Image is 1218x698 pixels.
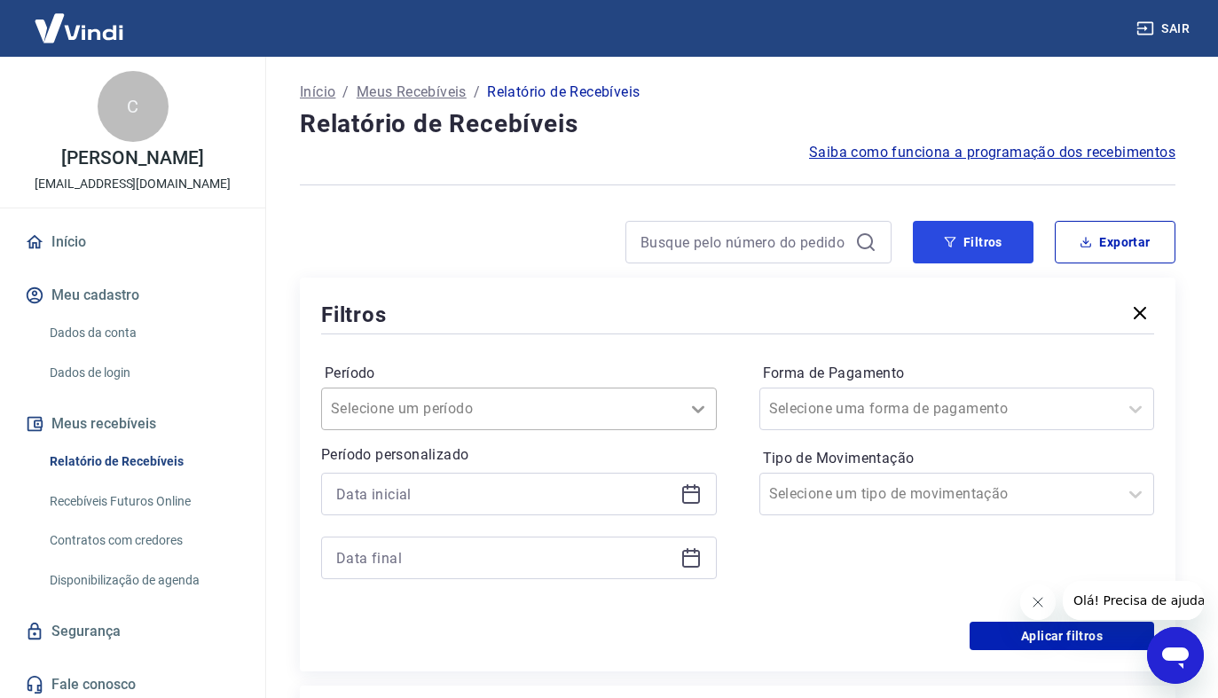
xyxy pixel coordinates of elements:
img: Vindi [21,1,137,55]
a: Relatório de Recebíveis [43,443,244,480]
label: Tipo de Movimentação [763,448,1151,469]
a: Recebíveis Futuros Online [43,483,244,520]
button: Meus recebíveis [21,404,244,443]
a: Contratos com credores [43,522,244,559]
input: Busque pelo número do pedido [640,229,848,255]
p: / [342,82,349,103]
a: Saiba como funciona a programação dos recebimentos [809,142,1175,163]
h4: Relatório de Recebíveis [300,106,1175,142]
iframe: Fechar mensagem [1020,584,1056,620]
a: Segurança [21,612,244,651]
input: Data inicial [336,481,673,507]
a: Disponibilização de agenda [43,562,244,599]
iframe: Mensagem da empresa [1063,581,1204,620]
p: Relatório de Recebíveis [487,82,640,103]
p: [EMAIL_ADDRESS][DOMAIN_NAME] [35,175,231,193]
label: Forma de Pagamento [763,363,1151,384]
p: / [474,82,480,103]
a: Início [300,82,335,103]
span: Olá! Precisa de ajuda? [11,12,149,27]
a: Início [21,223,244,262]
a: Dados da conta [43,315,244,351]
button: Filtros [913,221,1033,263]
p: [PERSON_NAME] [61,149,203,168]
div: C [98,71,169,142]
p: Período personalizado [321,444,717,466]
label: Período [325,363,713,384]
button: Aplicar filtros [970,622,1154,650]
a: Meus Recebíveis [357,82,467,103]
button: Exportar [1055,221,1175,263]
input: Data final [336,545,673,571]
button: Meu cadastro [21,276,244,315]
h5: Filtros [321,301,387,329]
iframe: Botão para abrir a janela de mensagens [1147,627,1204,684]
a: Dados de login [43,355,244,391]
button: Sair [1133,12,1197,45]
